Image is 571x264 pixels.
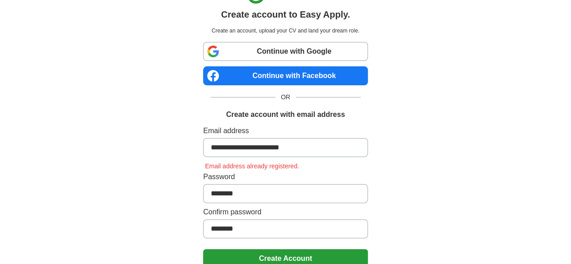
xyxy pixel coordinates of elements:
h1: Create account to Easy Apply. [221,8,350,21]
label: Email address [203,125,368,136]
a: Continue with Facebook [203,66,368,85]
a: Continue with Google [203,42,368,61]
span: OR [275,93,296,102]
h1: Create account with email address [226,109,345,120]
label: Confirm password [203,207,368,218]
span: Email address already registered. [203,162,301,170]
label: Password [203,171,368,182]
p: Create an account, upload your CV and land your dream role. [205,27,366,35]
